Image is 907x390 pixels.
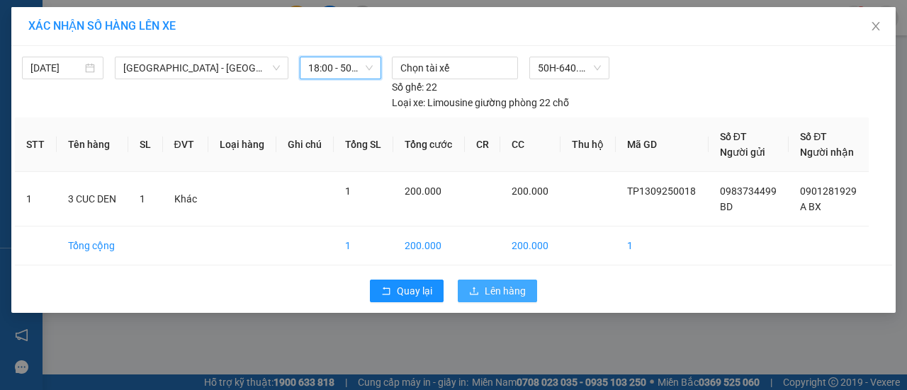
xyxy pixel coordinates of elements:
[512,185,548,197] span: 200.000
[276,117,334,172] th: Ghi chú
[392,95,425,110] span: Loại xe:
[163,172,209,226] td: Khác
[308,57,373,79] span: 18:00 - 50H-640.54
[800,185,857,197] span: 0901281929
[616,226,709,265] td: 1
[500,226,560,265] td: 200.000
[405,185,441,197] span: 200.000
[334,226,393,265] td: 1
[57,117,128,172] th: Tên hàng
[15,117,57,172] th: STT
[485,283,526,299] span: Lên hàng
[15,172,57,226] td: 1
[538,57,601,79] span: 50H-640.54
[720,185,777,197] span: 0983734499
[800,147,854,158] span: Người nhận
[720,201,733,212] span: BD
[208,117,276,172] th: Loại hàng
[140,193,145,205] span: 1
[720,147,765,158] span: Người gửi
[334,117,393,172] th: Tổng SL
[800,201,821,212] span: A BX
[465,117,501,172] th: CR
[616,117,709,172] th: Mã GD
[560,117,616,172] th: Thu hộ
[393,117,464,172] th: Tổng cước
[392,79,424,95] span: Số ghế:
[28,19,176,33] span: XÁC NHẬN SỐ HÀNG LÊN XE
[500,117,560,172] th: CC
[458,280,537,302] button: uploadLên hàng
[393,226,464,265] td: 200.000
[381,286,391,297] span: rollback
[856,7,896,47] button: Close
[163,117,209,172] th: ĐVT
[397,283,432,299] span: Quay lại
[800,131,827,142] span: Số ĐT
[57,172,128,226] td: 3 CUC DEN
[370,280,444,302] button: rollbackQuay lại
[57,226,128,265] td: Tổng cộng
[720,131,747,142] span: Số ĐT
[469,286,479,297] span: upload
[272,64,281,72] span: down
[123,57,280,79] span: Sài Gòn - Quảng Ngãi (Hàng Hoá)
[627,185,696,197] span: TP1309250018
[392,79,437,95] div: 22
[345,185,351,197] span: 1
[30,60,82,76] input: 13/09/2025
[128,117,163,172] th: SL
[870,21,881,32] span: close
[392,95,569,110] div: Limousine giường phòng 22 chỗ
